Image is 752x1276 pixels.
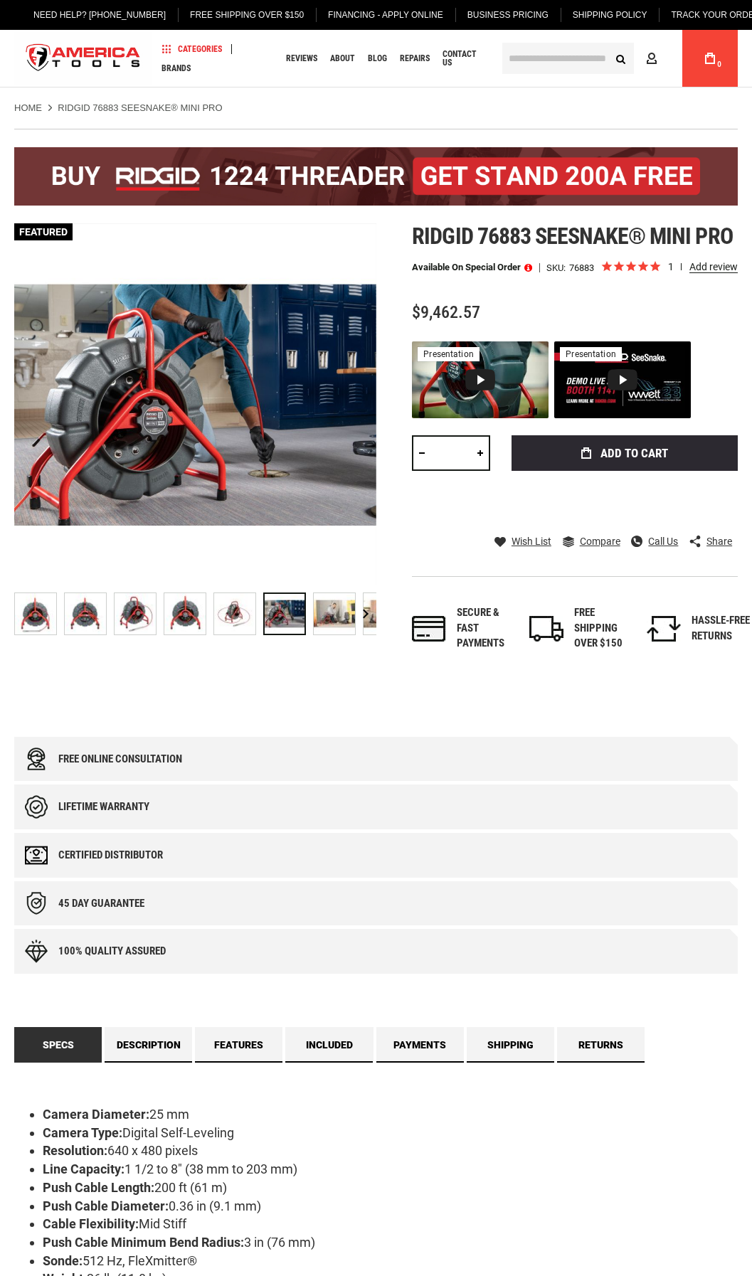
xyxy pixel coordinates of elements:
[600,260,738,275] span: Rated 5.0 out of 5 stars 1 reviews
[324,49,361,68] a: About
[436,49,492,68] a: Contact Us
[355,585,376,642] div: Next
[330,54,355,63] span: About
[573,10,647,20] span: Shipping Policy
[15,593,56,634] img: RIDGID 76883 SEESNAKE® MINI PRO
[64,585,114,642] div: RIDGID 76883 SEESNAKE® MINI PRO
[43,1252,738,1270] li: 512 Hz, FleXmitter®
[14,585,64,642] div: RIDGID 76883 SEESNAKE® MINI PRO
[65,593,106,634] img: RIDGID 76883 SEESNAKE® MINI PRO
[376,1027,464,1063] a: Payments
[368,54,387,63] span: Blog
[286,54,317,63] span: Reviews
[457,605,515,651] div: Secure & fast payments
[14,1027,102,1063] a: Specs
[285,1027,373,1063] a: Included
[557,1027,645,1063] a: Returns
[280,49,324,68] a: Reviews
[43,1180,154,1195] b: Push Cable Length:
[105,1027,192,1063] a: Description
[580,536,620,546] span: Compare
[114,585,164,642] div: RIDGID 76883 SEESNAKE® MINI PRO
[400,54,430,63] span: Repairs
[600,447,668,459] span: Add to Cart
[43,1233,738,1252] li: 3 in (76 mm)
[214,593,255,634] img: RIDGID 76883 SEESNAKE® MINI PRO
[164,593,206,634] img: RIDGID 76883 SEESNAKE® MINI PRO
[552,1231,752,1276] iframe: LiveChat chat widget
[43,1105,738,1124] li: 25 mm
[161,64,191,73] span: Brands
[43,1160,738,1179] li: 1 1/2 to 8" (38 mm to 203 mm)
[43,1142,738,1160] li: 640 x 480 pixels
[195,1027,282,1063] a: Features
[509,475,741,516] iframe: Secure express checkout frame
[717,60,721,68] span: 0
[43,1235,244,1250] b: Push Cable Minimum Bend Radius:
[161,44,222,54] span: Categories
[361,49,393,68] a: Blog
[43,1179,738,1197] li: 200 ft (61 m)
[43,1143,107,1158] b: Resolution:
[43,1216,139,1231] b: Cable Flexibility:
[494,535,551,548] a: Wish List
[692,613,750,644] div: HASSLE-FREE RETURNS
[213,585,263,642] div: RIDGID 76883 SEESNAKE® MINI PRO
[648,536,678,546] span: Call Us
[43,1215,738,1233] li: Mid Stiff
[58,945,166,957] div: 100% quality assured
[314,593,355,634] img: RIDGID 76883 SEESNAKE® MINI PRO
[313,585,363,642] div: RIDGID 76883 SEESNAKE® MINI PRO
[43,1253,83,1268] b: Sonde:
[569,263,594,272] div: 76883
[43,1125,122,1140] b: Camera Type:
[529,616,563,642] img: shipping
[607,45,634,72] button: Search
[14,32,152,85] a: store logo
[668,261,738,272] span: 1 reviews
[512,435,738,471] button: Add to Cart
[58,801,149,813] div: Lifetime warranty
[563,535,620,548] a: Compare
[155,58,197,78] a: Brands
[58,898,144,910] div: 45 day Guarantee
[43,1124,738,1142] li: Digital Self-Leveling
[546,263,569,272] strong: SKU
[43,1198,169,1213] b: Push Cable Diameter:
[647,616,681,642] img: returns
[14,32,152,85] img: America Tools
[412,616,446,642] img: payments
[58,753,182,765] div: Free online consultation
[14,147,738,206] img: BOGO: Buy the RIDGID® 1224 Threader (26092), get the 92467 200A Stand FREE!
[393,49,436,68] a: Repairs
[115,593,156,634] img: RIDGID 76883 SEESNAKE® MINI PRO
[412,302,480,322] span: $9,462.57
[43,1197,738,1216] li: 0.36 in (9.1 mm)
[155,39,228,58] a: Categories
[706,536,732,546] span: Share
[412,262,532,272] p: Available on Special Order
[164,585,213,642] div: RIDGID 76883 SEESNAKE® MINI PRO
[14,223,376,585] img: RIDGID 76883 SEESNAKE® MINI PRO
[697,30,724,87] a: 0
[43,1107,149,1122] b: Camera Diameter:
[263,585,313,642] div: RIDGID 76883 SEESNAKE® MINI PRO
[14,102,42,115] a: Home
[512,536,551,546] span: Wish List
[443,50,485,67] span: Contact Us
[412,223,732,250] span: Ridgid 76883 seesnake® mini pro
[631,535,678,548] a: Call Us
[58,102,222,113] strong: RIDGID 76883 SEESNAKE® MINI PRO
[467,1027,554,1063] a: Shipping
[574,605,632,651] div: FREE SHIPPING OVER $150
[58,849,163,861] div: Certified Distributor
[43,1161,125,1176] b: Line Capacity:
